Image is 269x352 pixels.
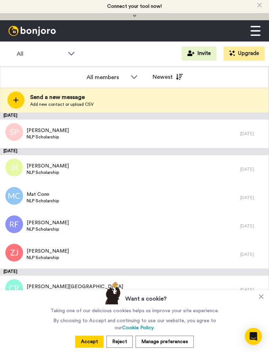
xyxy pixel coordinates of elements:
p: By choosing to Accept and continuing to use our website, you agree to our . [46,317,223,331]
span: [PERSON_NAME] [27,163,69,170]
img: rf.png [5,215,23,233]
img: mc.png [5,187,23,205]
span: Mat Conn [27,191,59,198]
span: All [17,50,64,58]
span: NLP Scholarship [27,255,69,260]
div: [DATE] [240,287,265,293]
button: Upgrade [224,46,265,61]
img: zj.png [5,244,23,262]
span: NLP Scholarship [27,198,59,204]
span: [PERSON_NAME] [27,219,69,226]
img: cr.png [5,279,23,297]
button: Manage preferences [136,336,194,348]
div: [DATE] [240,166,265,172]
div: Connect your tool now! [107,4,162,10]
span: NLP Scholarship [27,226,69,232]
img: bear-with-cookie.png [103,282,123,304]
div: [DATE] [240,223,265,229]
p: Taking one of our delicious cookies helps us improve your site experience. [50,307,219,314]
button: Invite [182,46,216,61]
div: [DATE] [240,195,265,200]
span: [PERSON_NAME] [27,127,69,134]
div: [DATE] [240,252,265,257]
button: Reject [106,336,133,348]
img: sp.png [5,123,23,141]
button: Accept [75,336,104,348]
span: NLP Scholarship [27,170,69,175]
img: bj-logo-header-white.svg [9,26,56,36]
div: [DATE] [240,131,265,137]
span: [PERSON_NAME] [27,248,69,255]
a: Cookie Policy [122,325,154,330]
button: Newest [147,70,188,84]
span: NLP Scholarship [27,134,69,140]
img: menu-white.svg [251,26,260,36]
h3: Want a cookie? [125,290,167,304]
span: [PERSON_NAME][GEOGRAPHIC_DATA] [27,283,123,290]
span: Send a new message [30,93,94,101]
img: jr.png [5,159,23,176]
div: All members [87,73,127,82]
span: Add new contact or upload CSV [30,101,94,107]
div: Open Intercom Messenger [245,328,262,345]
